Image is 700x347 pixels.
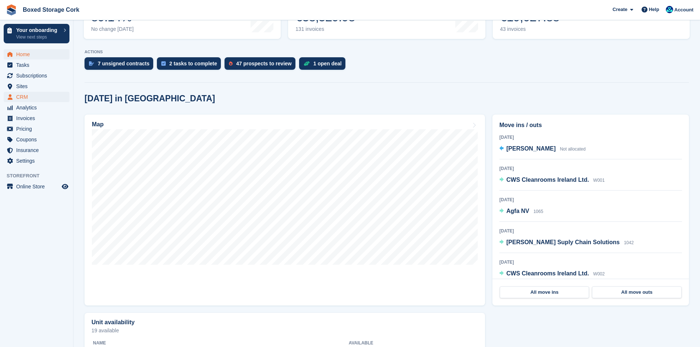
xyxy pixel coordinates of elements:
img: contract_signature_icon-13c848040528278c33f63329250d36e43548de30e8caae1d1a13099fd9432cc5.svg [89,61,94,66]
a: menu [4,60,69,70]
a: [PERSON_NAME] Not allocated [499,144,586,154]
span: W001 [593,178,604,183]
span: Analytics [16,102,60,113]
a: menu [4,71,69,81]
span: Coupons [16,134,60,145]
span: Pricing [16,124,60,134]
a: menu [4,81,69,91]
span: Sites [16,81,60,91]
a: menu [4,145,69,155]
h2: Move ins / outs [499,121,682,130]
span: Account [674,6,693,14]
div: [DATE] [499,165,682,172]
a: menu [4,113,69,123]
span: CRM [16,92,60,102]
img: stora-icon-8386f47178a22dfd0bd8f6a31ec36ba5ce8667c1dd55bd0f319d3a0aa187defe.svg [6,4,17,15]
a: Agfa NV 1065 [499,207,543,216]
a: 7 unsigned contracts [85,57,157,73]
img: task-75834270c22a3079a89374b754ae025e5fb1db73e45f91037f5363f120a921f8.svg [161,61,166,66]
a: CWS Cleanrooms Ireland Ltd. W002 [499,269,605,279]
div: [DATE] [499,134,682,141]
a: menu [4,181,69,192]
div: [DATE] [499,196,682,203]
a: 47 prospects to review [225,57,299,73]
p: Your onboarding [16,28,60,33]
span: Insurance [16,145,60,155]
span: [PERSON_NAME] Suply Chain Solutions [506,239,620,245]
span: CWS Cleanrooms Ireland Ltd. [506,177,589,183]
div: No change [DATE] [91,26,134,32]
div: 2 tasks to complete [169,61,217,66]
a: [PERSON_NAME] Suply Chain Solutions 1042 [499,238,634,247]
div: 7 unsigned contracts [98,61,150,66]
span: CWS Cleanrooms Ireland Ltd. [506,270,589,276]
p: View next steps [16,34,60,40]
span: [PERSON_NAME] [506,145,556,152]
p: ACTIONS [85,50,689,54]
div: 1 open deal [313,61,342,66]
span: Storefront [7,172,73,180]
span: Help [649,6,659,13]
span: Online Store [16,181,60,192]
span: 1042 [624,240,634,245]
a: 2 tasks to complete [157,57,225,73]
a: menu [4,134,69,145]
img: prospect-51fa495bee0391a8d652442698ab0144808aea92771e9ea1ae160a38d050c398.svg [229,61,233,66]
p: 19 available [91,328,478,333]
div: 47 prospects to review [236,61,292,66]
a: Boxed Storage Cork [20,4,82,16]
a: menu [4,49,69,59]
span: Invoices [16,113,60,123]
div: [DATE] [499,228,682,234]
a: 1 open deal [299,57,349,73]
span: Create [613,6,627,13]
a: All move ins [500,286,589,298]
span: Not allocated [560,147,586,152]
img: deal-1b604bf984904fb50ccaf53a9ad4b4a5d6e5aea283cecdc64d6e3604feb123c2.svg [304,61,310,66]
img: Vincent [666,6,673,13]
span: W002 [593,271,604,276]
a: Map [85,115,485,306]
span: Tasks [16,60,60,70]
a: All move outs [592,286,681,298]
span: Subscriptions [16,71,60,81]
span: 1065 [534,209,543,214]
h2: Map [92,121,104,128]
a: CWS Cleanrooms Ireland Ltd. W001 [499,176,605,185]
div: 43 invoices [500,26,560,32]
a: Your onboarding View next steps [4,24,69,43]
span: Agfa NV [506,208,529,214]
span: Home [16,49,60,59]
div: 131 invoices [295,26,355,32]
a: Preview store [61,182,69,191]
a: menu [4,156,69,166]
div: [DATE] [499,259,682,265]
h2: [DATE] in [GEOGRAPHIC_DATA] [85,94,215,104]
span: Settings [16,156,60,166]
a: menu [4,124,69,134]
a: menu [4,102,69,113]
h2: Unit availability [91,319,134,326]
a: menu [4,92,69,102]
